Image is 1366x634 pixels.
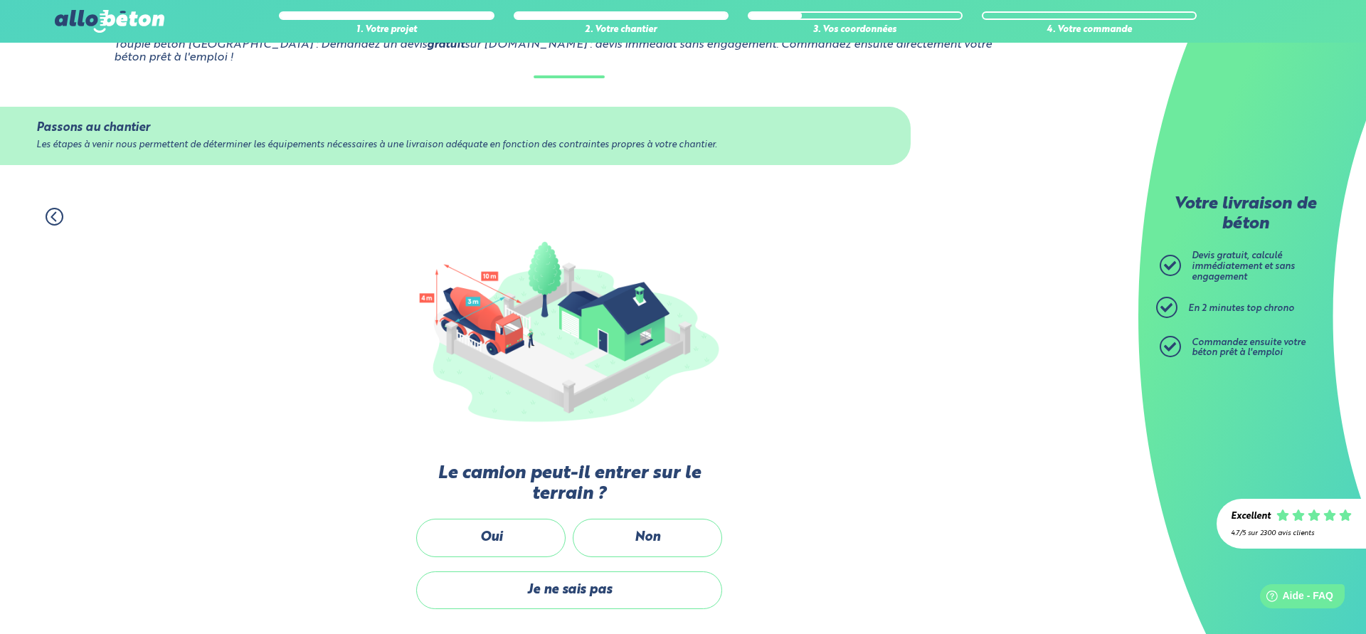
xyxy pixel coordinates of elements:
[1239,578,1350,618] iframe: Help widget launcher
[416,519,566,556] label: Oui
[416,571,722,609] label: Je ne sais pas
[36,121,874,134] div: Passons au chantier
[279,25,494,36] div: 1. Votre projet
[55,10,164,33] img: allobéton
[982,25,1197,36] div: 4. Votre commande
[36,140,874,151] div: Les étapes à venir nous permettent de déterminer les équipements nécessaires à une livraison adéq...
[573,519,722,556] label: Non
[514,25,729,36] div: 2. Votre chantier
[427,39,465,51] strong: gratuit
[114,38,1024,65] p: Toupie béton [GEOGRAPHIC_DATA] : Demandez un devis sur [DOMAIN_NAME] : devis immédiat sans engage...
[748,25,963,36] div: 3. Vos coordonnées
[413,463,726,505] label: Le camion peut-il entrer sur le terrain ?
